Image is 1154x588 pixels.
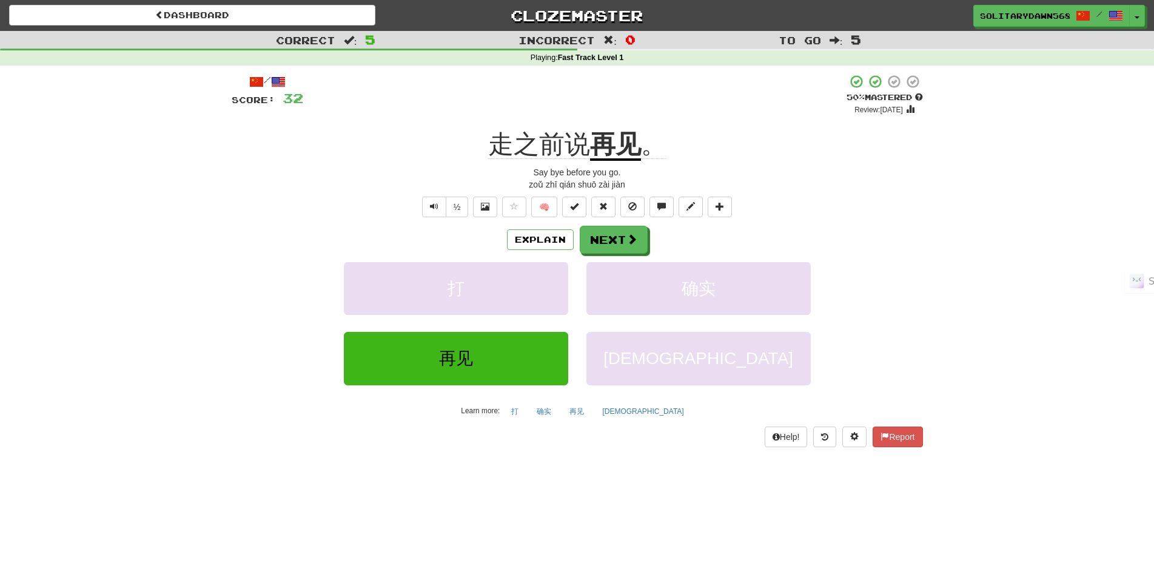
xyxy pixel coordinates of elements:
[232,95,275,105] span: Score:
[620,197,645,217] button: Ignore sentence (alt+i)
[394,5,760,26] a: Clozemaster
[439,349,473,368] span: 再见
[530,402,558,421] button: 确实
[1096,10,1102,18] span: /
[505,402,525,421] button: 打
[591,197,616,217] button: Reset to 0% Mastered (alt+r)
[708,197,732,217] button: Add to collection (alt+a)
[682,279,716,298] span: 确实
[847,92,865,102] span: 50 %
[507,229,574,250] button: Explain
[232,178,923,191] div: zoǔ zhī qián shuō zài jiàn
[873,427,922,447] button: Report
[830,35,843,46] span: :
[603,349,793,368] span: [DEMOGRAPHIC_DATA]
[649,197,674,217] button: Discuss sentence (alt+u)
[603,35,617,46] span: :
[765,427,808,447] button: Help!
[973,5,1130,27] a: SolitaryDawn5683 /
[461,407,500,415] small: Learn more:
[344,262,568,315] button: 打
[980,10,1070,21] span: SolitaryDawn5683
[488,130,590,159] span: 走之前说
[502,197,526,217] button: Favorite sentence (alt+f)
[531,197,557,217] button: 🧠
[232,74,303,89] div: /
[580,226,648,254] button: Next
[679,197,703,217] button: Edit sentence (alt+d)
[283,90,303,106] span: 32
[9,5,375,25] a: Dashboard
[854,106,903,114] small: Review: [DATE]
[813,427,836,447] button: Round history (alt+y)
[595,402,690,421] button: [DEMOGRAPHIC_DATA]
[518,34,595,46] span: Incorrect
[446,197,469,217] button: ½
[448,279,465,298] span: 打
[586,262,811,315] button: 确实
[558,53,624,62] strong: Fast Track Level 1
[276,34,335,46] span: Correct
[586,332,811,385] button: [DEMOGRAPHIC_DATA]
[562,197,586,217] button: Set this sentence to 100% Mastered (alt+m)
[847,92,923,103] div: Mastered
[779,34,821,46] span: To go
[232,166,923,178] div: Say bye before you go.
[365,32,375,47] span: 5
[641,130,666,159] span: 。
[344,35,357,46] span: :
[851,32,861,47] span: 5
[420,197,469,217] div: Text-to-speech controls
[422,197,446,217] button: Play sentence audio (ctl+space)
[473,197,497,217] button: Show image (alt+x)
[344,332,568,385] button: 再见
[625,32,636,47] span: 0
[563,402,591,421] button: 再见
[590,130,641,161] u: 再见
